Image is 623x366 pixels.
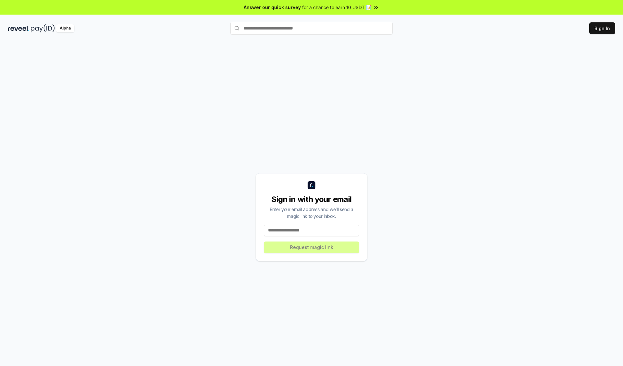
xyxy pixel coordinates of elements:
span: Answer our quick survey [244,4,301,11]
img: reveel_dark [8,24,30,32]
span: for a chance to earn 10 USDT 📝 [302,4,372,11]
button: Sign In [589,22,615,34]
img: logo_small [308,181,315,189]
img: pay_id [31,24,55,32]
div: Sign in with your email [264,194,359,205]
div: Alpha [56,24,74,32]
div: Enter your email address and we’ll send a magic link to your inbox. [264,206,359,219]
